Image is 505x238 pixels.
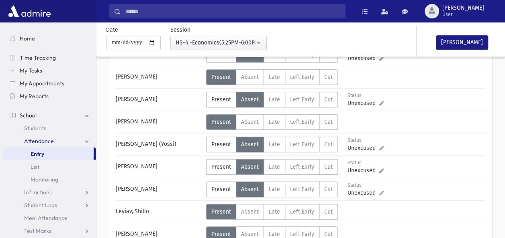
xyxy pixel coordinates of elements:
label: Date [106,26,118,34]
span: Left Early [290,96,314,103]
span: Attendance [24,137,54,145]
div: AttTypes [206,92,338,107]
span: Late [269,163,280,170]
span: Present [211,163,231,170]
span: Late [269,74,280,81]
span: Monitoring [31,176,58,183]
span: School [20,112,37,119]
div: AttTypes [206,159,338,175]
span: Present [211,231,231,238]
label: Session [170,26,190,34]
a: Entry [3,147,94,160]
span: Cut [324,96,333,103]
img: AdmirePro [6,3,53,19]
div: AttTypes [206,204,338,220]
div: [PERSON_NAME] (Yossi) [112,137,206,152]
div: [PERSON_NAME] [112,92,206,107]
div: Leviav, Shillo [112,204,206,220]
a: Meal Attendance [3,212,96,224]
span: Cut [324,74,333,81]
span: My Appointments [20,80,64,87]
a: My Tasks [3,64,96,77]
span: Absent [241,119,259,125]
span: Absent [241,141,259,148]
a: My Appointments [3,77,96,90]
a: Home [3,32,96,45]
div: AttTypes [206,69,338,85]
span: Unexcused [348,99,379,107]
span: Test Marks [24,227,51,234]
span: Late [269,186,280,193]
span: Left Early [290,74,314,81]
div: Status [348,182,383,189]
button: HS-4 -Economics(5:25PM-6:00PM) [170,36,267,50]
span: Present [211,119,231,125]
span: Students [24,125,46,132]
span: Unexcused [348,166,379,175]
span: Present [211,186,231,193]
a: Students [3,122,96,135]
span: My Reports [20,93,49,100]
div: AttTypes [206,137,338,152]
span: Absent [241,163,259,170]
span: [PERSON_NAME] [442,5,484,11]
span: User [442,11,484,18]
span: Unexcused [348,54,379,63]
div: HS-4 -Economics(5:25PM-6:00PM) [176,38,255,47]
span: Meal Attendance [24,214,67,222]
span: Unexcused [348,189,379,197]
a: My Reports [3,90,96,103]
span: Left Early [290,141,314,148]
a: School [3,109,96,122]
span: Present [211,141,231,148]
a: Infractions [3,186,96,199]
span: Unexcused [348,144,379,152]
a: List [3,160,96,173]
span: Absent [241,208,259,215]
span: Cut [324,163,333,170]
span: Student Logs [24,202,57,209]
div: AttTypes [206,182,338,197]
button: [PERSON_NAME] [436,35,488,50]
span: Time Tracking [20,54,56,61]
span: Home [20,35,35,42]
span: Left Early [290,186,314,193]
span: Late [269,96,280,103]
a: Monitoring [3,173,96,186]
span: Cut [324,186,333,193]
span: Present [211,96,231,103]
input: Search [121,4,345,18]
a: Student Logs [3,199,96,212]
div: Status [348,159,383,166]
span: My Tasks [20,67,42,74]
span: Left Early [290,163,314,170]
div: [PERSON_NAME] [112,182,206,197]
div: Status [348,92,383,99]
div: [PERSON_NAME] [112,114,206,130]
span: Late [269,141,280,148]
span: Left Early [290,119,314,125]
span: Cut [324,141,333,148]
a: Attendance [3,135,96,147]
span: List [31,163,39,170]
span: Cut [324,119,333,125]
span: Entry [31,150,44,157]
span: Absent [241,74,259,81]
span: Present [211,74,231,81]
span: Absent [241,186,259,193]
div: Status [348,137,383,144]
a: Test Marks [3,224,96,237]
div: AttTypes [206,114,338,130]
span: Present [211,208,231,215]
div: [PERSON_NAME] [112,69,206,85]
span: Absent [241,231,259,238]
span: Infractions [24,189,52,196]
a: Time Tracking [3,51,96,64]
span: Late [269,119,280,125]
div: [PERSON_NAME] [112,159,206,175]
span: Absent [241,96,259,103]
